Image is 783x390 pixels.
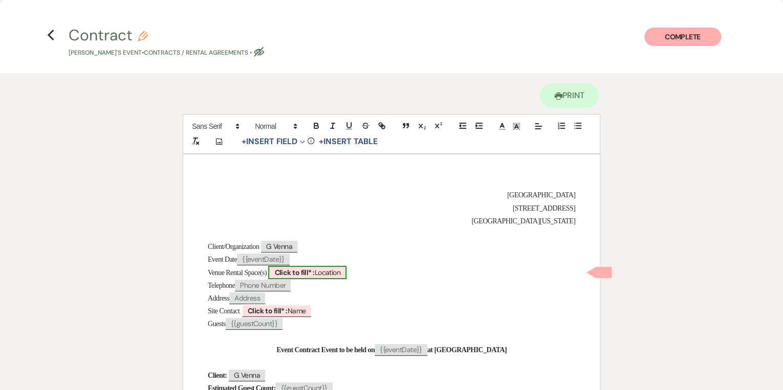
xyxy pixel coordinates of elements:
span: Text Color [495,120,509,132]
span: Location [268,266,346,279]
span: Site Contact [208,307,240,315]
b: Click to fill* : [248,306,288,315]
span: Alignment [531,120,546,132]
span: Guests [208,320,226,328]
button: Contract[PERSON_NAME]'s Event•Contracts / Rental Agreements • [69,28,264,58]
span: G Venna [229,370,265,381]
p: [PERSON_NAME]'s Event • Contracts / Rental Agreements • [69,48,264,58]
span: Phone Number [235,280,291,291]
strong: Client: [208,372,227,379]
span: Client/Organization [208,243,259,250]
span: + [242,137,246,146]
button: Insert Field [238,135,309,148]
span: G Venna [261,241,297,253]
span: [GEOGRAPHIC_DATA][US_STATE] [471,217,575,225]
span: Address [208,294,229,302]
strong: Event Contract Event to be held on [276,346,375,354]
span: + [319,137,323,146]
span: Name [242,304,312,317]
span: Text Background Color [509,120,524,132]
strong: at [GEOGRAPHIC_DATA] [427,346,507,354]
span: Venue Rental Space(s) [208,269,267,277]
b: Click to fill* : [274,268,314,277]
span: {{guestCount}} [226,318,282,330]
a: Print [540,83,599,108]
span: Header Formats [250,120,300,132]
span: Telephone [208,282,235,289]
span: [STREET_ADDRESS] [513,204,576,212]
span: Event Date [208,256,237,263]
span: [GEOGRAPHIC_DATA] [507,191,575,199]
span: {{eventDate}} [375,344,427,356]
button: +Insert Table [315,135,381,148]
button: Complete [644,28,721,46]
span: Address [229,292,265,304]
span: {{eventDate}} [237,254,290,265]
